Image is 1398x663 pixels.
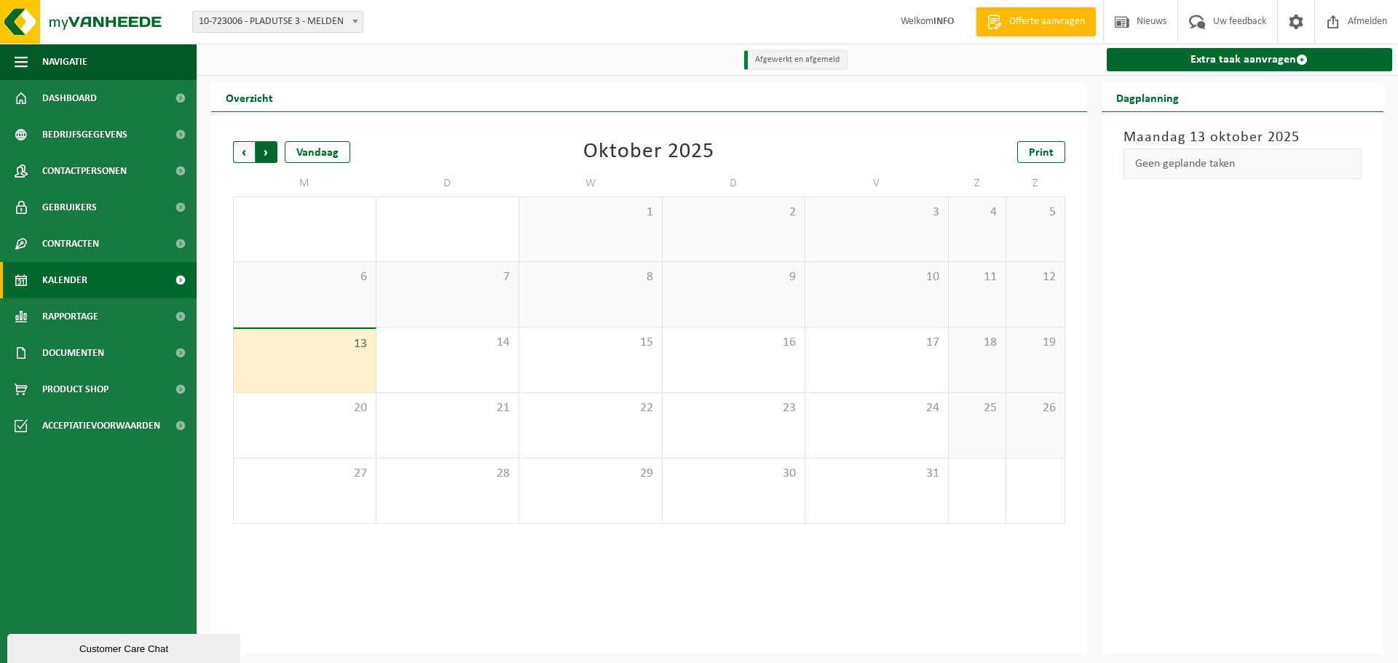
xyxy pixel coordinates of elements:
[813,400,941,416] span: 24
[1123,127,1362,148] h3: Maandag 13 oktober 2025
[1014,335,1057,351] span: 19
[1107,48,1393,71] a: Extra taak aanvragen
[233,170,376,196] td: M
[193,12,363,32] span: 10-723006 - PLADUTSE 3 - MELDEN
[42,189,97,226] span: Gebruikers
[384,466,512,482] span: 28
[663,170,806,196] td: D
[256,141,277,163] span: Volgende
[376,170,520,196] td: D
[241,466,368,482] span: 27
[42,44,87,80] span: Navigatie
[42,371,108,408] span: Product Shop
[805,170,949,196] td: V
[42,80,97,116] span: Dashboard
[1014,400,1057,416] span: 26
[956,400,999,416] span: 25
[241,336,368,352] span: 13
[42,262,87,298] span: Kalender
[1014,269,1057,285] span: 12
[1017,141,1065,163] a: Print
[384,400,512,416] span: 21
[670,335,798,351] span: 16
[956,205,999,221] span: 4
[1029,147,1054,159] span: Print
[1014,205,1057,221] span: 5
[42,116,127,153] span: Bedrijfsgegevens
[526,269,655,285] span: 8
[956,269,999,285] span: 11
[1006,15,1089,29] span: Offerte aanvragen
[670,205,798,221] span: 2
[241,269,368,285] span: 6
[813,335,941,351] span: 17
[42,335,104,371] span: Documenten
[7,631,243,663] iframe: chat widget
[813,466,941,482] span: 31
[526,335,655,351] span: 15
[241,400,368,416] span: 20
[384,269,512,285] span: 7
[42,298,98,335] span: Rapportage
[583,141,714,163] div: Oktober 2025
[956,335,999,351] span: 18
[744,50,848,70] li: Afgewerkt en afgemeld
[384,335,512,351] span: 14
[519,170,663,196] td: W
[933,16,954,27] strong: INFO
[813,205,941,221] span: 3
[1102,83,1193,111] h2: Dagplanning
[42,226,99,262] span: Contracten
[1123,148,1362,179] div: Geen geplande taken
[949,170,1007,196] td: Z
[192,11,363,33] span: 10-723006 - PLADUTSE 3 - MELDEN
[526,400,655,416] span: 22
[233,141,255,163] span: Vorige
[211,83,288,111] h2: Overzicht
[670,269,798,285] span: 9
[526,205,655,221] span: 1
[813,269,941,285] span: 10
[526,466,655,482] span: 29
[42,153,127,189] span: Contactpersonen
[1006,170,1065,196] td: Z
[42,408,160,444] span: Acceptatievoorwaarden
[285,141,350,163] div: Vandaag
[976,7,1096,36] a: Offerte aanvragen
[670,466,798,482] span: 30
[670,400,798,416] span: 23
